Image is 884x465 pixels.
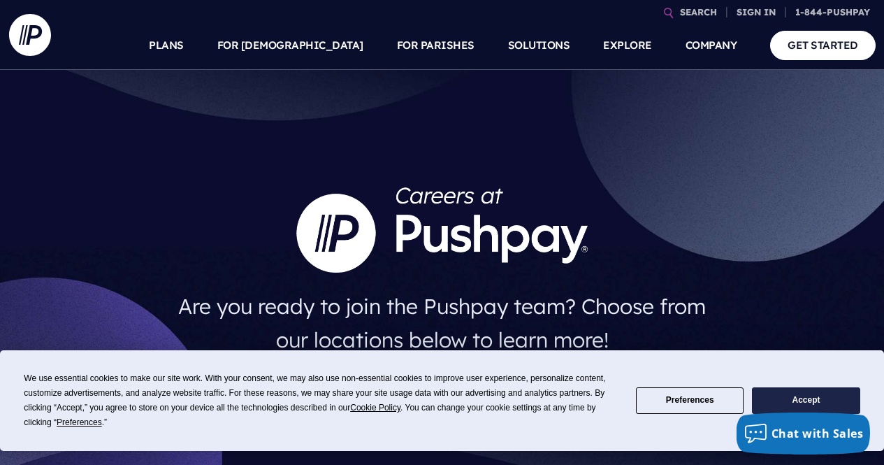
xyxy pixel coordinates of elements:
span: Chat with Sales [771,426,864,441]
button: Preferences [636,387,744,415]
a: GET STARTED [770,31,876,59]
h4: Are you ready to join the Pushpay team? Choose from our locations below to learn more! [164,284,720,362]
span: Cookie Policy [350,403,400,413]
a: FOR [DEMOGRAPHIC_DATA] [217,21,363,70]
div: We use essential cookies to make our site work. With your consent, we may also use non-essential ... [24,371,619,430]
button: Accept [752,387,860,415]
button: Chat with Sales [737,413,871,455]
a: EXPLORE [603,21,652,70]
span: Preferences [57,417,102,427]
a: COMPANY [686,21,737,70]
a: FOR PARISHES [397,21,474,70]
a: SOLUTIONS [508,21,570,70]
a: PLANS [149,21,184,70]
